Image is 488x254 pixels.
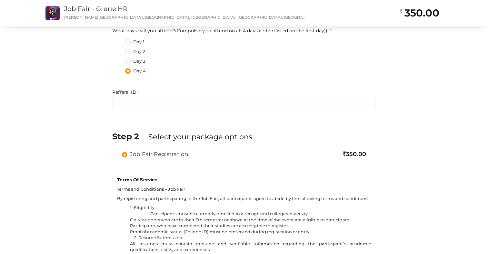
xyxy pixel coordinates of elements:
label: What days will you attend?(Compulsory to attend on all 4 days if shortlisted on the first day)) : [112,27,332,34]
label: Day 1 [125,39,144,45]
label: Day 4 [125,68,146,74]
span: Participants must be currently enrolled in a recognized college/university. [150,211,309,216]
img: CS2O7UHK_small.png [45,6,60,20]
p: Terms Of Service [117,176,371,183]
span: 2. Resume Submission [134,235,183,240]
label: Select your package options [148,132,252,142]
label: Refferal ID : [112,89,139,95]
label: Job Fair Registration [122,150,188,158]
li: Proof of academic status (College ID) must be presented during registration or entry. [130,229,371,235]
span: 350.00 [343,151,366,158]
p: Terms and Conditions – Job Fair [117,186,371,192]
p: [PERSON_NAME][GEOGRAPHIC_DATA], [GEOGRAPHIC_DATA], [GEOGRAPHIC_DATA], [GEOGRAPHIC_DATA], [GEOGRAP... [64,15,308,20]
span: By registering and participating in the Job Fair, all participants agree to abide by the followin... [117,196,368,201]
label: Day 2 [125,48,145,55]
li: All resumes must contain genuine and verifiable information regarding the participant’s academic ... [130,241,371,253]
li: Only students who are in their 5th semester or above at the time of the event are eligible to par... [130,217,371,223]
li: 1. Eligibility [130,205,371,211]
label: Day 3 [125,58,145,65]
label: Step 2 [112,131,147,142]
a: Job Fair - Grene HR [64,5,128,13]
li: Participants who have completed their studies are also eligible to register. [130,223,371,229]
h2: 350.00 [400,6,439,19]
